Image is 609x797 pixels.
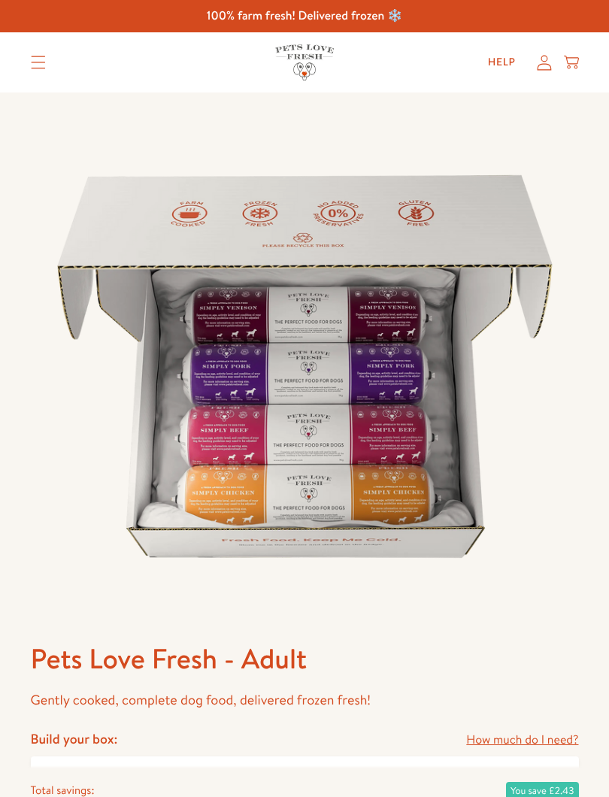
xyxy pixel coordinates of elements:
a: How much do I need? [466,730,578,750]
h1: Pets Love Fresh - Adult [31,641,579,677]
img: Pets Love Fresh [275,44,334,80]
h4: Build your box: [31,730,118,747]
img: Pets Love Fresh - Adult [31,92,579,641]
summary: Translation missing: en.sections.header.menu [19,44,58,81]
a: Help [476,47,528,77]
p: Gently cooked, complete dog food, delivered frozen fresh! [31,689,579,712]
